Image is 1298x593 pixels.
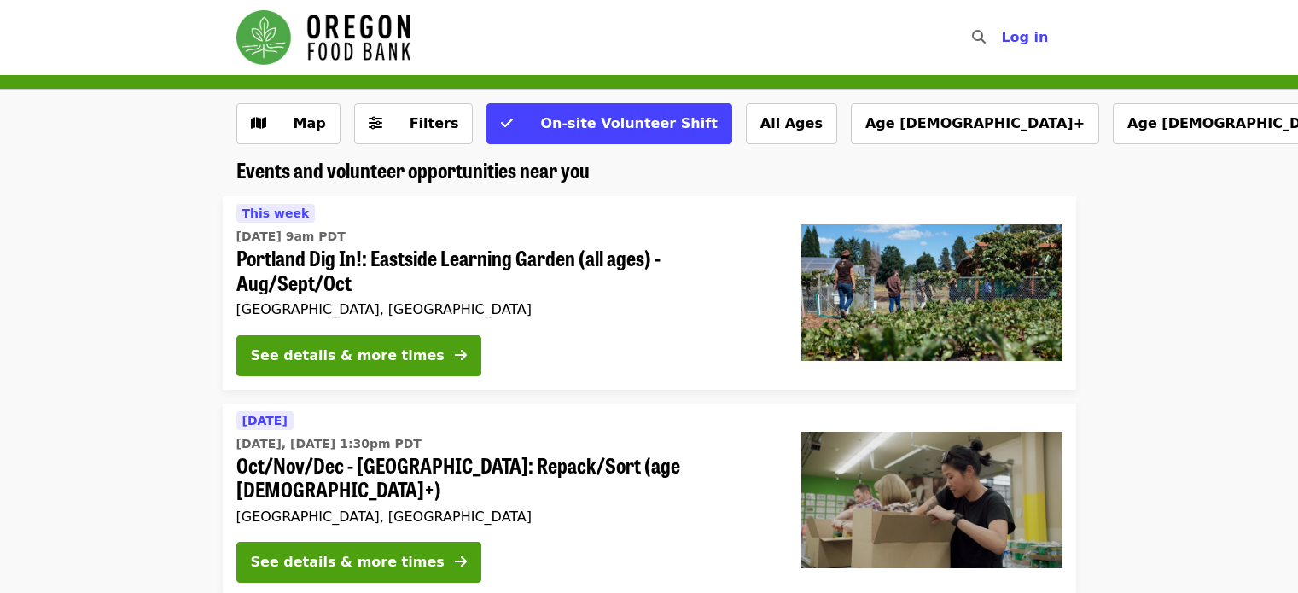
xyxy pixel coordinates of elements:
[486,103,731,144] button: On-site Volunteer Shift
[236,453,774,503] span: Oct/Nov/Dec - [GEOGRAPHIC_DATA]: Repack/Sort (age [DEMOGRAPHIC_DATA]+)
[236,301,774,317] div: [GEOGRAPHIC_DATA], [GEOGRAPHIC_DATA]
[501,115,513,131] i: check icon
[369,115,382,131] i: sliders-h icon
[455,347,467,363] i: arrow-right icon
[236,10,410,65] img: Oregon Food Bank - Home
[540,115,717,131] span: On-site Volunteer Shift
[410,115,459,131] span: Filters
[354,103,474,144] button: Filters (0 selected)
[455,554,467,570] i: arrow-right icon
[236,246,774,295] span: Portland Dig In!: Eastside Learning Garden (all ages) - Aug/Sept/Oct
[236,509,774,525] div: [GEOGRAPHIC_DATA], [GEOGRAPHIC_DATA]
[251,346,445,366] div: See details & more times
[236,542,481,583] button: See details & more times
[251,552,445,573] div: See details & more times
[251,115,266,131] i: map icon
[236,154,590,184] span: Events and volunteer opportunities near you
[236,335,481,376] button: See details & more times
[996,17,1010,58] input: Search
[236,103,341,144] button: Show map view
[223,196,1076,390] a: See details for "Portland Dig In!: Eastside Learning Garden (all ages) - Aug/Sept/Oct"
[972,29,986,45] i: search icon
[746,103,837,144] button: All Ages
[801,432,1062,568] img: Oct/Nov/Dec - Portland: Repack/Sort (age 8+) organized by Oregon Food Bank
[242,206,310,220] span: This week
[294,115,326,131] span: Map
[851,103,1099,144] button: Age [DEMOGRAPHIC_DATA]+
[236,228,346,246] time: [DATE] 9am PDT
[236,435,422,453] time: [DATE], [DATE] 1:30pm PDT
[242,414,288,427] span: [DATE]
[801,224,1062,361] img: Portland Dig In!: Eastside Learning Garden (all ages) - Aug/Sept/Oct organized by Oregon Food Bank
[987,20,1062,55] button: Log in
[1001,29,1048,45] span: Log in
